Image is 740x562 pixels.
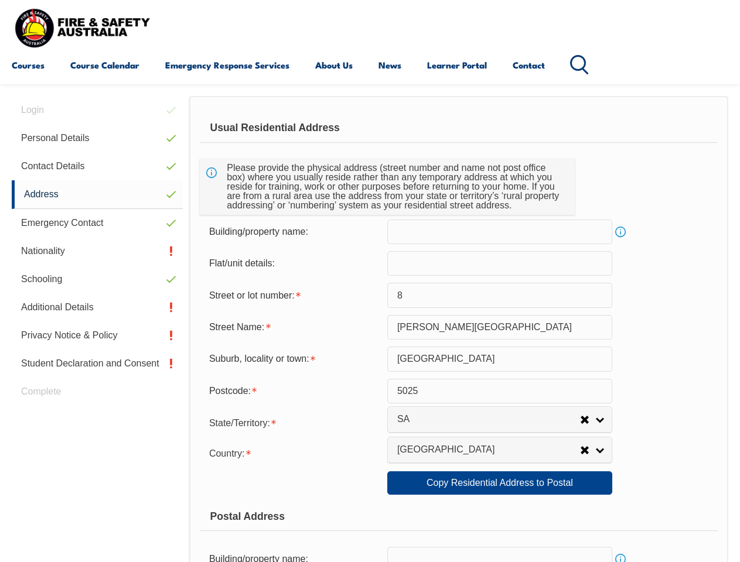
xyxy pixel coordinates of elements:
[513,51,545,79] a: Contact
[222,159,565,215] div: Please provide the physical address (street number and name not post office box) where you usuall...
[200,114,718,143] div: Usual Residential Address
[12,209,183,237] a: Emergency Contact
[70,51,139,79] a: Course Calendar
[12,180,183,209] a: Address
[612,224,629,240] a: Info
[200,441,387,464] div: Country is required.
[209,418,270,428] span: State/Territory:
[12,349,183,378] a: Student Declaration and Consent
[165,51,289,79] a: Emergency Response Services
[12,124,183,152] a: Personal Details
[397,444,580,456] span: [GEOGRAPHIC_DATA]
[427,51,487,79] a: Learner Portal
[200,380,387,402] div: Postcode is required.
[12,51,45,79] a: Courses
[12,237,183,265] a: Nationality
[315,51,353,79] a: About Us
[200,221,387,243] div: Building/property name:
[397,413,580,426] span: SA
[200,316,387,338] div: Street Name is required.
[200,410,387,434] div: State/Territory is required.
[12,265,183,293] a: Schooling
[200,348,387,370] div: Suburb, locality or town is required.
[387,471,612,495] a: Copy Residential Address to Postal
[12,321,183,349] a: Privacy Notice & Policy
[378,51,401,79] a: News
[12,293,183,321] a: Additional Details
[200,284,387,306] div: Street or lot number is required.
[200,252,387,275] div: Flat/unit details:
[12,152,183,180] a: Contact Details
[209,448,244,458] span: Country:
[200,502,718,531] div: Postal Address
